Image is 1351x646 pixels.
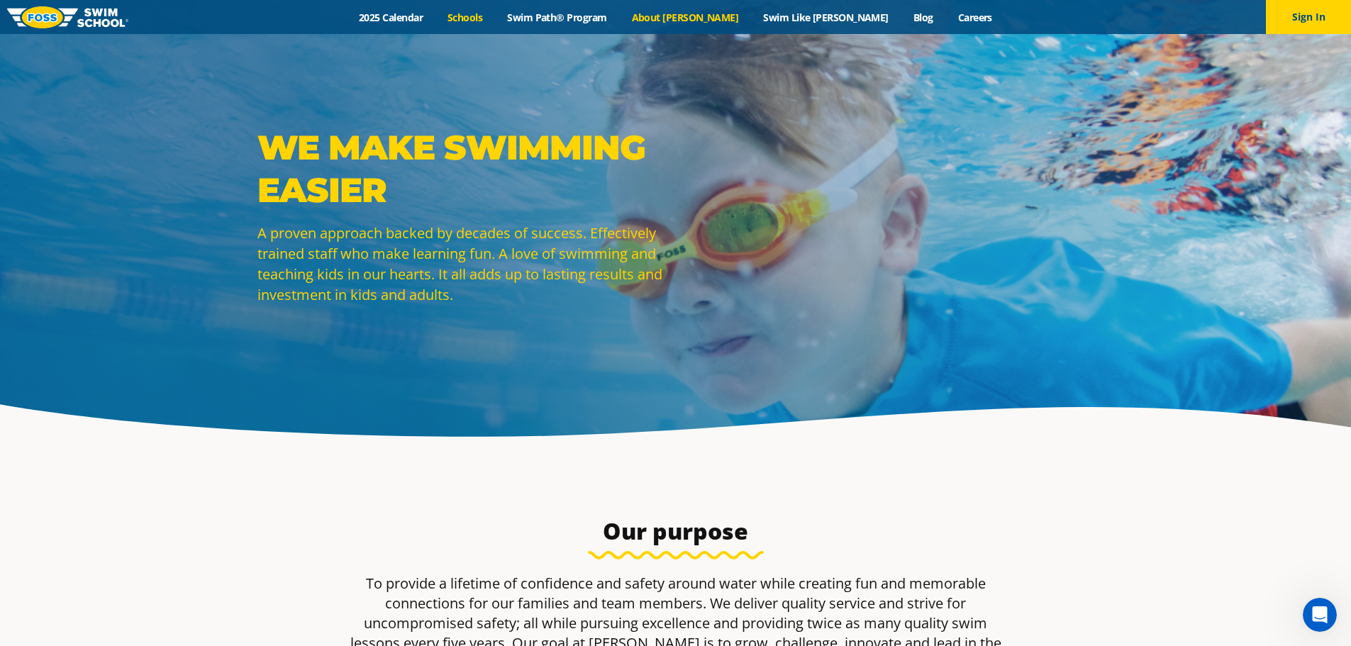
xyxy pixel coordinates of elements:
[341,517,1011,545] h3: Our purpose
[347,11,435,24] a: 2025 Calendar
[257,126,669,211] p: WE MAKE SWIMMING EASIER
[619,11,751,24] a: About [PERSON_NAME]
[945,11,1004,24] a: Careers
[7,6,128,28] img: FOSS Swim School Logo
[257,223,669,305] p: A proven approach backed by decades of success. Effectively trained staff who make learning fun. ...
[901,11,945,24] a: Blog
[751,11,901,24] a: Swim Like [PERSON_NAME]
[495,11,619,24] a: Swim Path® Program
[435,11,495,24] a: Schools
[1303,598,1337,632] iframe: Intercom live chat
